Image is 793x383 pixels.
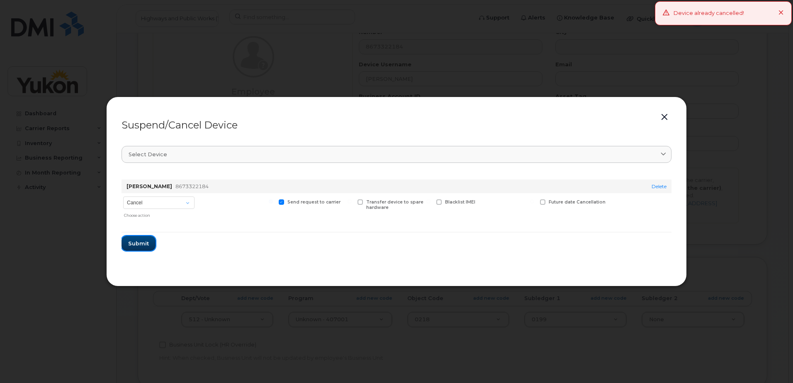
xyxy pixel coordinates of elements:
strong: [PERSON_NAME] [126,183,172,189]
span: Select device [129,150,167,158]
input: Blacklist IMEI [426,199,431,204]
button: Submit [122,236,156,251]
input: Future date Cancellation [530,199,534,204]
span: Submit [128,240,149,247]
span: Future date Cancellation [549,199,606,205]
a: Select device [122,146,671,163]
div: Device already cancelled! [674,9,744,17]
div: Choose action [124,210,195,218]
span: Transfer device to spare hardware [366,199,423,210]
span: 8673322184 [175,183,209,189]
a: Delete [652,183,667,189]
div: Suspend/Cancel Device [122,120,671,130]
input: Send request to carrier [269,199,273,204]
span: Blacklist IMEI [445,199,475,205]
span: Send request to carrier [287,199,341,205]
input: Transfer device to spare hardware [348,199,352,204]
